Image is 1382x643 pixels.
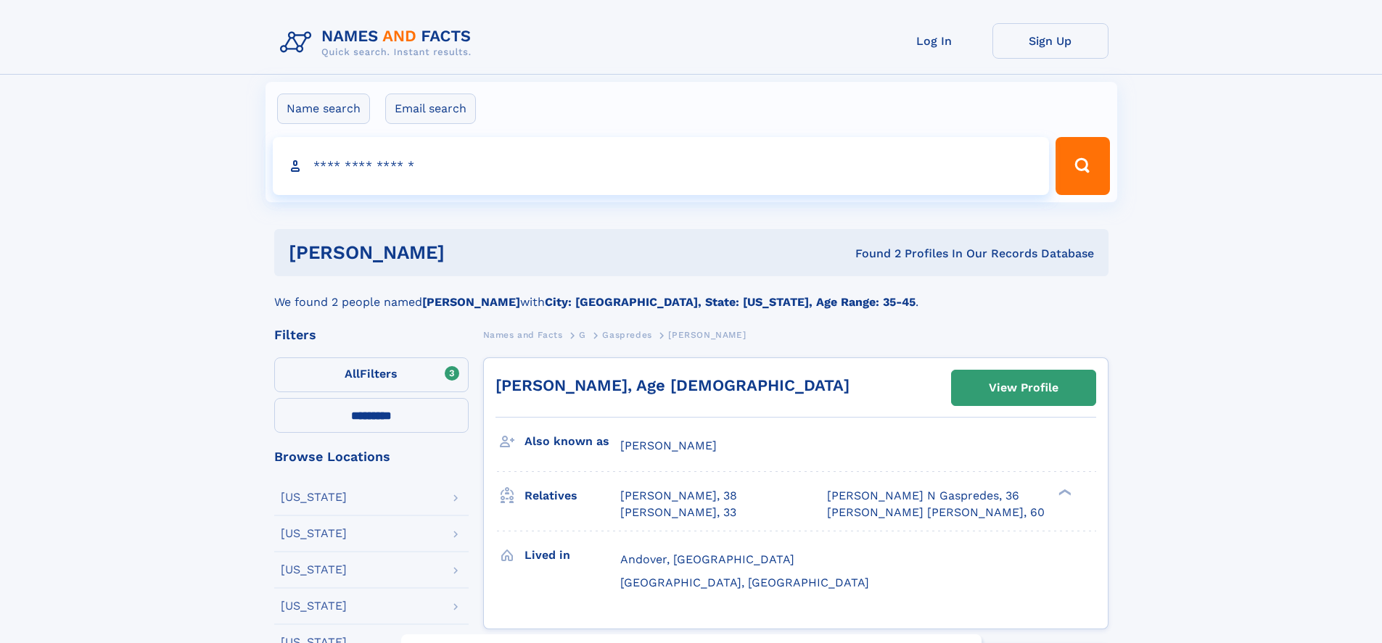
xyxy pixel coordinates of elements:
[992,23,1109,59] a: Sign Up
[345,367,360,381] span: All
[876,23,992,59] a: Log In
[273,137,1050,195] input: search input
[1056,137,1109,195] button: Search Button
[579,330,586,340] span: G
[952,370,1095,405] a: View Profile
[289,244,650,262] h1: [PERSON_NAME]
[545,295,916,309] b: City: [GEOGRAPHIC_DATA], State: [US_STATE], Age Range: 35-45
[483,325,563,344] a: Names and Facts
[620,505,736,520] a: [PERSON_NAME], 33
[620,552,794,566] span: Andover, [GEOGRAPHIC_DATA]
[274,276,1109,311] div: We found 2 people named with .
[281,528,347,539] div: [US_STATE]
[525,484,620,508] h3: Relatives
[650,246,1094,262] div: Found 2 Profiles In Our Records Database
[495,376,850,394] a: [PERSON_NAME], Age [DEMOGRAPHIC_DATA]
[602,325,651,344] a: Gaspredes
[277,94,370,124] label: Name search
[281,600,347,612] div: [US_STATE]
[274,357,469,392] label: Filters
[989,371,1058,405] div: View Profile
[602,330,651,340] span: Gaspredes
[620,488,737,504] a: [PERSON_NAME], 38
[525,429,620,454] h3: Also known as
[1055,488,1072,497] div: ❯
[281,564,347,576] div: [US_STATE]
[827,505,1045,520] a: [PERSON_NAME] [PERSON_NAME], 60
[827,488,1019,504] a: [PERSON_NAME] N Gaspredes, 36
[579,325,586,344] a: G
[274,23,483,62] img: Logo Names and Facts
[668,330,746,340] span: [PERSON_NAME]
[281,491,347,503] div: [US_STATE]
[274,450,469,463] div: Browse Locations
[525,543,620,568] h3: Lived in
[274,328,469,341] div: Filters
[620,576,869,589] span: [GEOGRAPHIC_DATA], [GEOGRAPHIC_DATA]
[620,439,717,452] span: [PERSON_NAME]
[385,94,476,124] label: Email search
[422,295,520,309] b: [PERSON_NAME]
